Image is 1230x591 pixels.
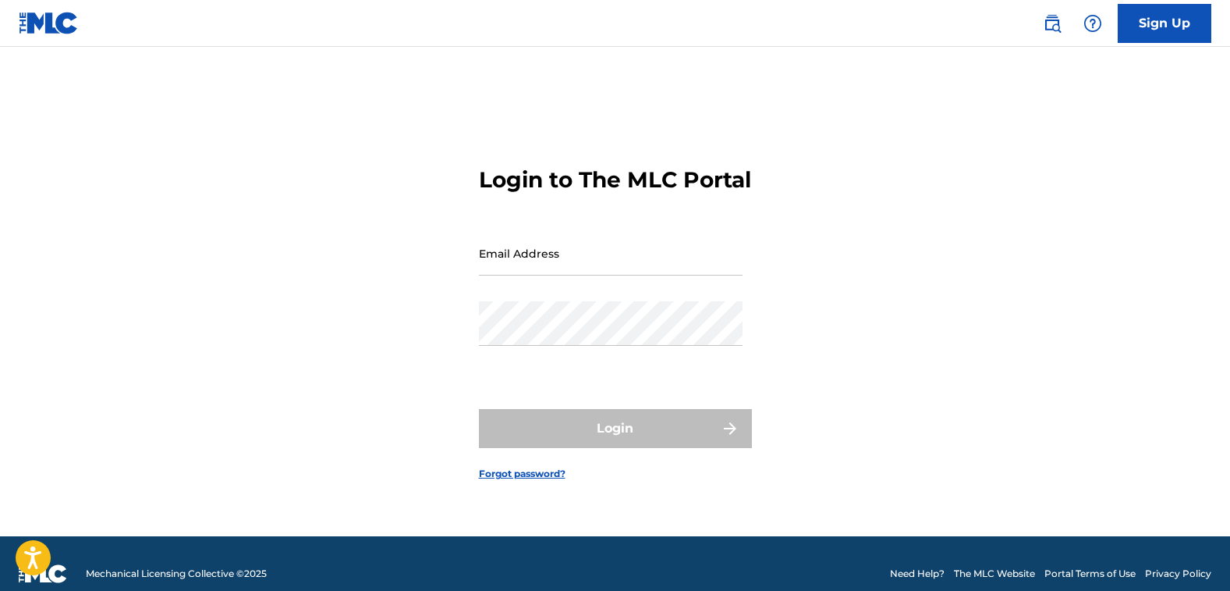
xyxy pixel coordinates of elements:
[19,12,79,34] img: MLC Logo
[890,567,945,581] a: Need Help?
[19,564,67,583] img: logo
[1083,14,1102,33] img: help
[1043,14,1062,33] img: search
[1152,516,1230,591] iframe: Chat Widget
[1118,4,1211,43] a: Sign Up
[954,567,1035,581] a: The MLC Website
[1077,8,1108,39] div: Help
[1044,567,1136,581] a: Portal Terms of Use
[1037,8,1068,39] a: Public Search
[1145,567,1211,581] a: Privacy Policy
[479,467,565,481] a: Forgot password?
[86,567,267,581] span: Mechanical Licensing Collective © 2025
[479,166,751,194] h3: Login to The MLC Portal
